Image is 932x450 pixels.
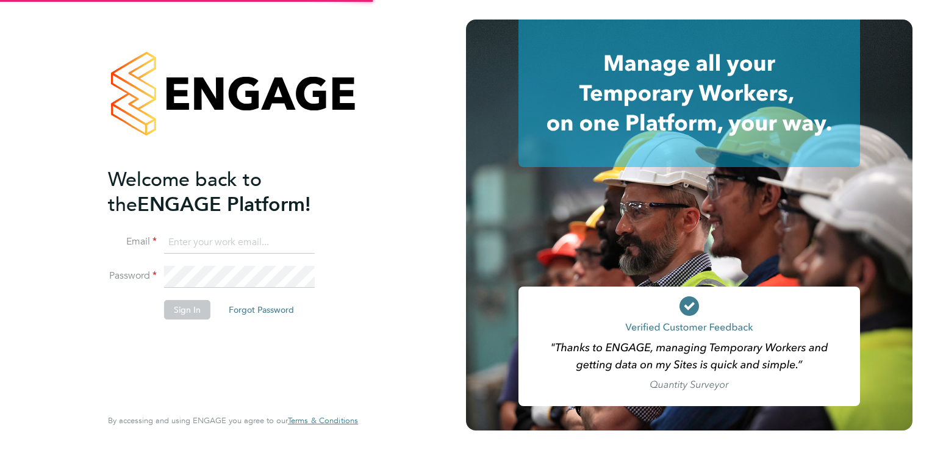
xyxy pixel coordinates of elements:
[288,416,358,426] a: Terms & Conditions
[108,415,358,426] span: By accessing and using ENGAGE you agree to our
[288,415,358,426] span: Terms & Conditions
[108,270,157,282] label: Password
[108,235,157,248] label: Email
[108,168,262,216] span: Welcome back to the
[164,232,315,254] input: Enter your work email...
[108,167,346,217] h2: ENGAGE Platform!
[219,300,304,320] button: Forgot Password
[164,300,210,320] button: Sign In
